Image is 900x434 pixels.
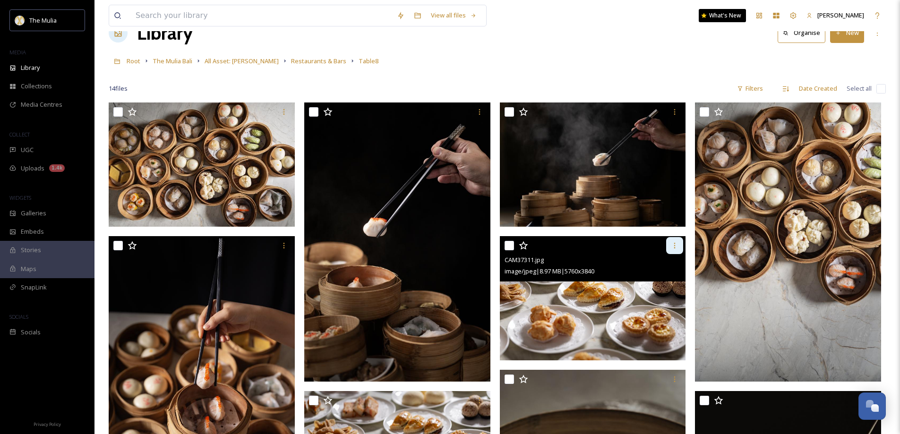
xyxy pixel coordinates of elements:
img: Dim Sum 2024.jpg [109,102,295,227]
a: All Asset: [PERSON_NAME] [205,55,279,67]
span: Media Centres [21,100,62,109]
span: MEDIA [9,49,26,56]
span: Collections [21,82,52,91]
span: Library [21,63,40,72]
span: Embeds [21,227,44,236]
a: View all files [426,6,481,25]
span: SnapLink [21,283,47,292]
img: mulia_logo.png [15,16,25,25]
span: Root [127,57,140,65]
a: What's New [699,9,746,22]
span: Stories [21,246,41,255]
a: Table8 [359,55,378,67]
span: Select all [847,84,872,93]
span: Restaurants & Bars [291,57,346,65]
span: image/jpeg | 8.97 MB | 5760 x 3840 [505,267,594,275]
span: Maps [21,264,36,273]
input: Search your library [131,5,392,26]
a: Restaurants & Bars [291,55,346,67]
a: Root [127,55,140,67]
img: CAM37491.jpg [500,102,686,227]
div: 1.4k [49,164,65,172]
span: The Mulia Bali [153,57,192,65]
span: UGC [21,145,34,154]
span: CAM37311.jpg [505,255,544,264]
span: All Asset: [PERSON_NAME] [205,57,279,65]
div: Filters [732,79,768,98]
span: Uploads [21,164,44,173]
span: The Mulia [29,16,57,25]
img: CAM37405.jpg [695,102,881,382]
span: 14 file s [109,84,128,93]
span: SOCIALS [9,313,28,320]
div: Date Created [794,79,842,98]
img: CAM37555.jpg [304,102,490,382]
a: Privacy Policy [34,418,61,429]
img: CAM37311.jpg [500,236,686,360]
span: Privacy Policy [34,421,61,427]
span: WIDGETS [9,194,31,201]
a: Library [137,19,193,47]
a: [PERSON_NAME] [802,6,869,25]
button: Organise [778,23,825,43]
button: New [830,23,864,43]
span: [PERSON_NAME] [817,11,864,19]
span: Socials [21,328,41,337]
span: Table8 [359,57,378,65]
button: Open Chat [858,392,886,420]
span: COLLECT [9,131,30,138]
span: Galleries [21,209,46,218]
a: The Mulia Bali [153,55,192,67]
a: Organise [778,23,830,43]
